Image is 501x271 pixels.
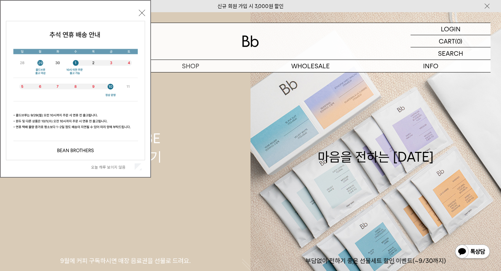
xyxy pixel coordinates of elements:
p: CART [439,35,455,47]
div: 마음을 전하는 [DATE] [318,129,434,166]
p: LOGIN [441,23,461,35]
p: WHOLESALE [250,60,371,72]
p: 부담없이 전하기 좋은 선물세트 할인 이벤트(~9/30까지) [250,257,501,265]
img: 카카오톡 채널 1:1 채팅 버튼 [454,244,491,261]
img: 로고 [242,36,259,47]
a: LOGIN [411,23,491,35]
p: INFO [371,60,491,72]
a: CART (0) [411,35,491,47]
button: 닫기 [139,10,145,16]
p: (0) [455,35,462,47]
p: SEARCH [438,47,463,60]
a: SHOP [130,60,250,72]
a: 신규 회원 가입 시 3,000원 할인 [217,3,284,9]
label: 오늘 하루 보이지 않음 [91,165,133,170]
img: 5e4d662c6b1424087153c0055ceb1a13_140731.jpg [6,21,145,160]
